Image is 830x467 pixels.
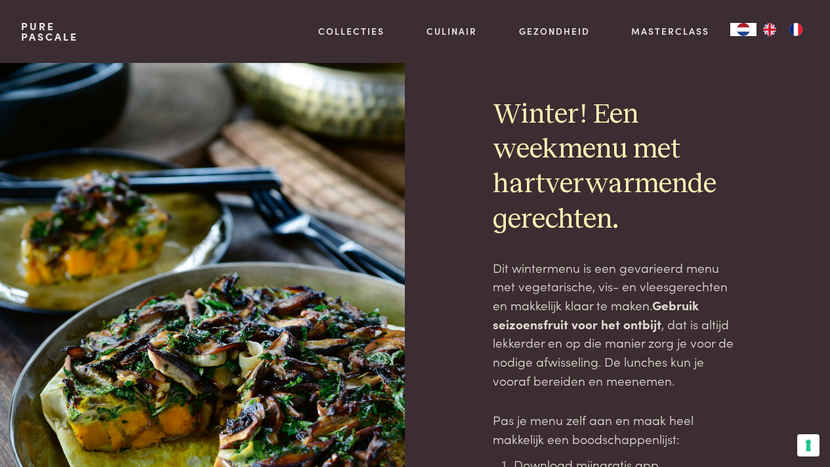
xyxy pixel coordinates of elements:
a: FR [783,23,809,36]
div: Language [730,23,757,36]
a: Culinair [426,24,477,38]
a: NL [730,23,757,36]
a: Collecties [318,24,384,38]
a: Gezondheid [519,24,590,38]
a: Masterclass [631,24,709,38]
a: PurePascale [21,21,78,42]
a: EN [757,23,783,36]
aside: Language selected: Nederlands [730,23,809,36]
button: Uw voorkeuren voor toestemming voor trackingtechnologieën [797,434,820,457]
strong: Gebruik seizoensfruit voor het ontbijt [493,296,699,333]
ul: Language list [757,23,809,36]
h2: Winter! Een weekmenu met hartverwarmende gerechten. [493,98,741,237]
p: Dit wintermenu is een gevarieerd menu met vegetarische, vis- en vleesgerechten en makkelijk klaar... [493,258,741,390]
p: Pas je menu zelf aan en maak heel makkelijk een boodschappenlijst: [493,411,741,448]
